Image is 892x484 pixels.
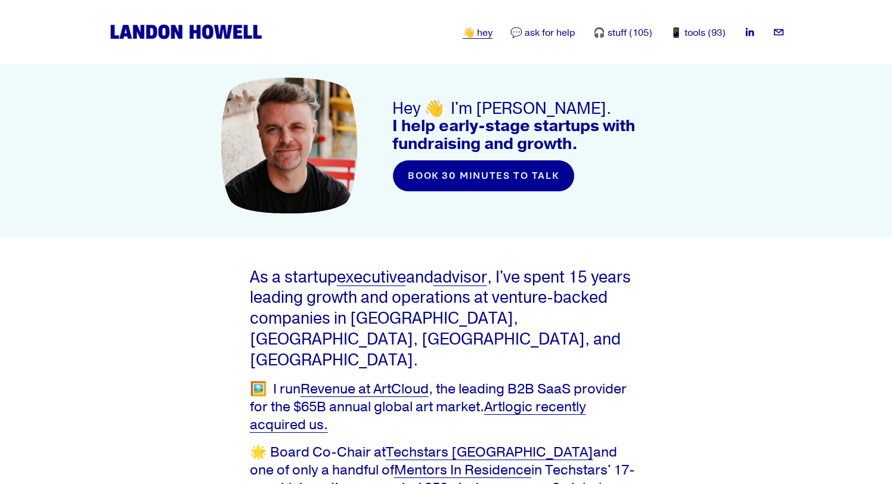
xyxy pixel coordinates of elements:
a: book 30 minutes to talk [392,160,575,192]
a: 🎧 stuff (105) [593,26,652,40]
a: landon.howell@gmail.com [773,26,785,38]
a: 📱 tools (93) [670,26,726,40]
a: LinkedIn [744,26,755,38]
p: 🖼️ I run , the leading B2B SaaS provider for the $65B annual global art market. [250,380,643,434]
p: As a startup and , I've spent 15 years leading growth and operations at venture-backed companies ... [250,267,643,371]
a: Mentors In Residence [394,461,531,479]
strong: I help early-stage startups with fundraising and growth. [392,116,639,154]
h3: Hey 👋 I'm [PERSON_NAME]. [392,100,671,153]
a: Artlogic recently acquired us. [250,398,586,433]
a: 💬 ask for help [510,26,575,40]
img: Landon Howell [107,22,265,42]
a: 👋 hey [463,26,493,40]
a: advisor [433,267,487,287]
a: executive [337,267,406,287]
a: Revenue at ArtCloud [301,380,429,398]
a: Techstars [GEOGRAPHIC_DATA] [386,443,593,461]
